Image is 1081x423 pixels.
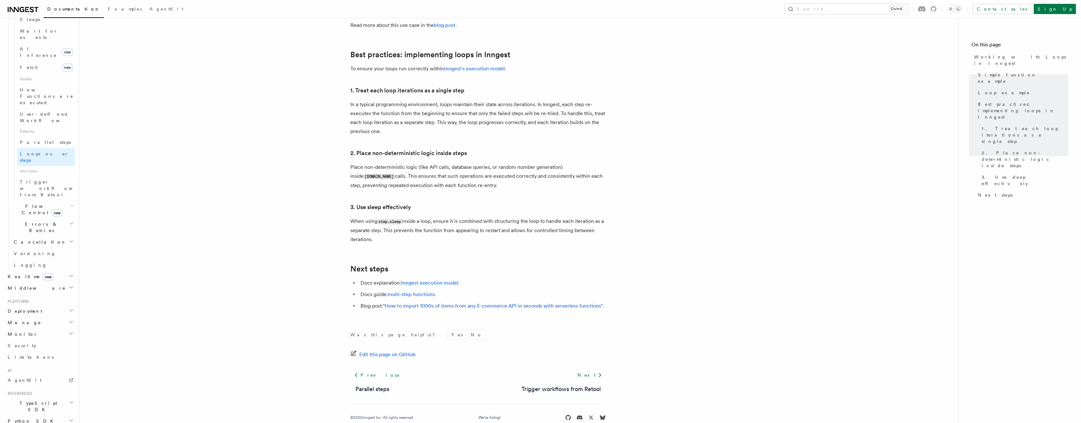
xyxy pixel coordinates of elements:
button: Toggle dark mode [947,5,962,13]
span: User-defined Workflows [20,112,77,123]
a: Inngest execution model [401,280,458,286]
span: new [43,273,53,280]
a: 1. Treat each loop iterations as a single step [979,123,1068,147]
span: AI [5,368,12,373]
button: Realtimenew [5,271,75,282]
a: User-defined Workflows [17,108,75,126]
button: Manage [5,317,75,328]
span: Use cases [17,166,75,176]
a: Security [5,340,75,351]
a: Previous [350,369,403,381]
a: We're hiring! [478,415,500,420]
a: Logging [11,259,75,271]
a: Loop example [975,87,1068,98]
li: Docs guide: . [359,290,606,299]
p: Place non-deterministic logic (like API calls, database queries, or random number generation) ins... [350,163,606,190]
button: Flow Controlnew [11,200,75,218]
a: Sleeps [17,14,75,25]
a: "How to import 1000s of items from any E-commerce API in seconds with serverless functions" [383,303,603,309]
span: AgentKit [149,6,183,12]
a: 2. Place non-deterministic logic inside steps [350,149,467,158]
button: Middleware [5,282,75,294]
a: Sign Up [1034,4,1076,14]
p: Was this page helpful? [350,332,439,338]
span: Patterns [17,126,75,137]
span: Loops over steps [20,151,69,163]
p: When using inside a loop, ensure it is combined with structuring the loop to handle each iteratio... [350,217,606,244]
button: Errors & Retries [11,218,75,236]
a: Inngest's execution model [444,66,505,72]
a: 1. Treat each loop iterations as a single step [350,86,464,95]
button: No [467,330,486,340]
span: Deployment [5,308,42,314]
button: Cancellation [11,236,75,248]
a: How Functions are executed [17,84,75,108]
a: Wait for events [17,25,75,43]
a: Contact sales [973,4,1031,14]
span: Working with Loops in Inngest [974,54,1068,67]
span: Guides [17,74,75,84]
a: 3. Use sleep effectively [979,171,1068,189]
code: [DOMAIN_NAME] [364,174,395,179]
h4: On this page [971,41,1068,51]
code: step.sleep [377,219,402,224]
a: Documentation [43,2,104,18]
span: Trigger workflows from Retool [20,179,90,197]
span: Middleware [5,285,66,291]
button: Deployment [5,305,75,317]
span: References [5,391,32,396]
span: How Functions are executed [20,87,73,105]
li: Blog post: . [359,302,606,310]
span: Parallel steps [20,140,71,145]
a: Edit this page on GitHub [350,350,416,359]
a: blog post [434,22,455,28]
span: Realtime [5,273,53,280]
span: AgentKit [8,378,42,383]
a: Best practices: implementing loops in Inngest [975,98,1068,123]
span: Platform [5,299,29,304]
a: Parallel steps [355,385,389,394]
span: Sleeps [20,17,40,22]
a: Trigger workflows from Retool [521,385,601,394]
span: Cancellation [11,239,66,245]
span: Examples [108,6,142,12]
span: 2. Place non-deterministic logic inside steps [982,150,1068,169]
a: Simple function example [975,69,1068,87]
a: Examples [104,2,146,17]
a: AgentKit [5,374,75,386]
a: Next [574,369,606,381]
a: Next steps [350,264,388,273]
a: Best practices: implementing loops in Inngest [350,50,510,59]
span: new [52,209,62,216]
span: Edit this page on GitHub [359,350,416,359]
span: Flow Control [11,203,70,216]
a: 3. Use sleep effectively [350,203,411,212]
button: TypeScript SDK [5,397,75,415]
li: Docs explanation: . [359,278,606,287]
div: © 2025 Inngest Inc. All rights reserved. [350,415,414,420]
span: Simple function example [978,72,1068,84]
span: 3. Use sleep effectively [982,174,1068,187]
span: Next steps [978,192,1013,198]
a: Fetchnew [17,61,75,74]
span: Limitations [8,355,54,360]
span: Monitor [5,331,38,337]
span: Manage [5,319,41,326]
span: Logging [14,262,47,268]
a: Parallel steps [17,137,75,148]
span: new [62,48,72,56]
span: new [62,64,72,71]
span: 1. Treat each loop iterations as a single step [982,125,1068,145]
a: Working with Loops in Inngest [971,51,1068,69]
p: Read more about this use case in the . [350,21,606,30]
a: 2. Place non-deterministic logic inside steps [979,147,1068,171]
p: To ensure your loops run correctly within : [350,64,606,73]
span: Versioning [14,251,56,256]
p: In a typical programming environment, loops maintain their state across iterations. In Inngest, e... [350,100,606,136]
button: Search...Ctrl+K [785,4,908,14]
span: Security [8,343,36,348]
a: Loops over steps [17,148,75,166]
button: Yes [447,330,467,340]
a: multi-step functions [388,291,435,297]
span: Errors & Retries [11,221,69,234]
